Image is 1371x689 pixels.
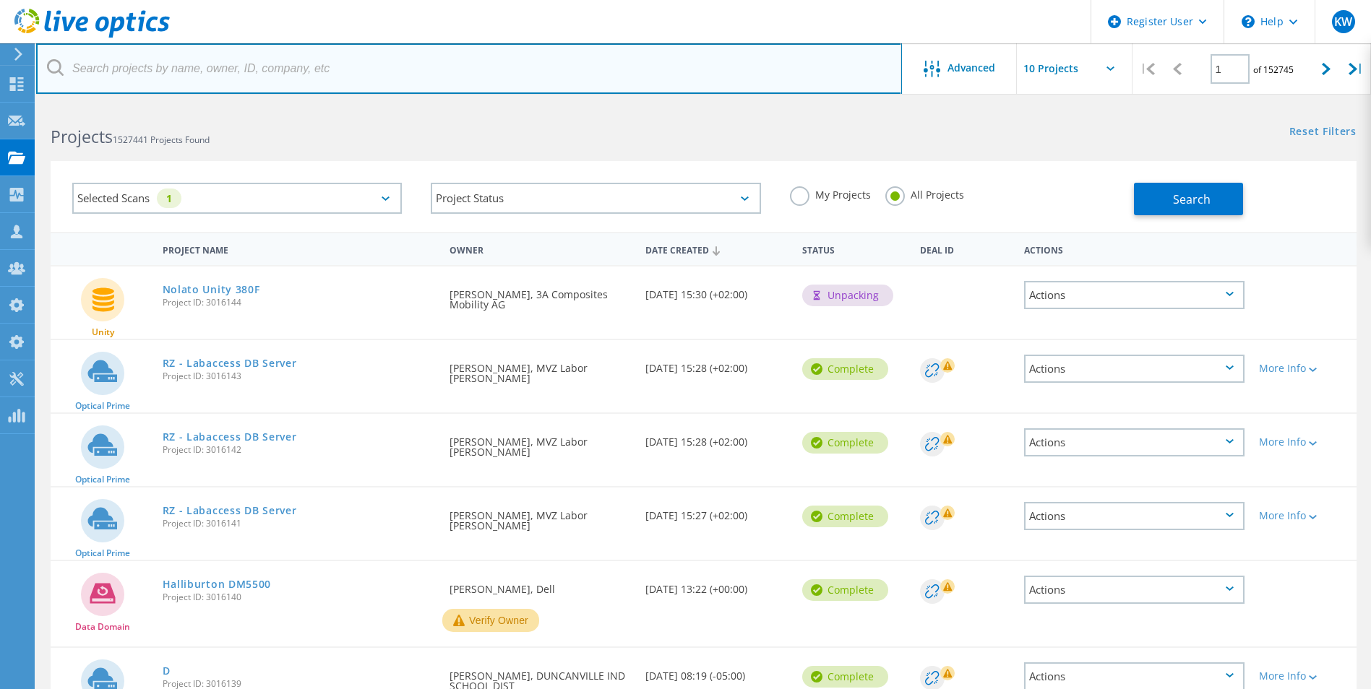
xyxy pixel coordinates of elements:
span: Search [1173,191,1211,207]
div: Date Created [638,235,795,263]
span: Advanced [947,63,995,73]
label: All Projects [885,186,964,200]
span: 1527441 Projects Found [113,134,210,146]
div: Owner [442,235,638,262]
span: Data Domain [75,623,130,631]
div: [DATE] 15:27 (+02:00) [638,487,795,535]
button: Verify Owner [442,609,539,632]
div: [DATE] 15:30 (+02:00) [638,266,795,314]
span: KW [1334,16,1352,27]
div: Complete [802,358,888,380]
div: Actions [1024,428,1245,456]
span: Project ID: 3016144 [163,298,436,307]
div: [DATE] 15:28 (+02:00) [638,340,795,388]
div: Project Name [155,235,443,262]
div: Status [795,235,913,262]
div: Selected Scans [72,183,402,214]
div: Complete [802,506,888,527]
div: More Info [1259,671,1349,681]
div: [PERSON_NAME], MVZ Labor [PERSON_NAME] [442,340,638,398]
div: Actions [1024,355,1245,383]
div: [DATE] 13:22 (+00:00) [638,561,795,609]
a: Reset Filters [1289,126,1357,139]
div: Complete [802,432,888,454]
a: Live Optics Dashboard [14,30,170,40]
a: RZ - Labaccess DB Server [163,506,297,516]
div: [PERSON_NAME], MVZ Labor [PERSON_NAME] [442,414,638,472]
span: Project ID: 3016141 [163,519,436,528]
label: My Projects [790,186,871,200]
div: Actions [1017,235,1252,262]
div: [PERSON_NAME], Dell [442,561,638,609]
svg: \n [1242,15,1255,28]
span: Project ID: 3016140 [163,593,436,602]
div: More Info [1259,437,1349,447]
div: More Info [1259,511,1349,521]
div: | [1341,43,1371,95]
span: Project ID: 3016142 [163,446,436,454]
a: RZ - Labaccess DB Server [163,432,297,442]
a: Halliburton DM5500 [163,579,272,589]
button: Search [1134,183,1243,215]
span: Project ID: 3016139 [163,680,436,688]
a: Nolato Unity 380F [163,285,260,295]
span: Optical Prime [75,475,130,484]
div: More Info [1259,363,1349,373]
div: Project Status [431,183,760,214]
div: Actions [1024,281,1245,309]
span: of 152745 [1253,64,1294,76]
a: RZ - Labaccess DB Server [163,358,297,368]
b: Projects [51,125,113,148]
div: [PERSON_NAME], MVZ Labor [PERSON_NAME] [442,487,638,545]
a: D [163,666,171,676]
div: [PERSON_NAME], 3A Composites Mobility AG [442,266,638,324]
input: Search projects by name, owner, ID, company, etc [36,43,902,94]
div: Actions [1024,502,1245,530]
div: Complete [802,579,888,601]
div: [DATE] 15:28 (+02:00) [638,414,795,461]
div: Complete [802,666,888,688]
div: 1 [157,188,181,208]
div: Actions [1024,576,1245,604]
span: Project ID: 3016143 [163,372,436,381]
div: Deal Id [913,235,1018,262]
div: Unpacking [802,285,893,306]
span: Optical Prime [75,549,130,558]
span: Optical Prime [75,402,130,410]
div: | [1133,43,1162,95]
span: Unity [92,328,114,337]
